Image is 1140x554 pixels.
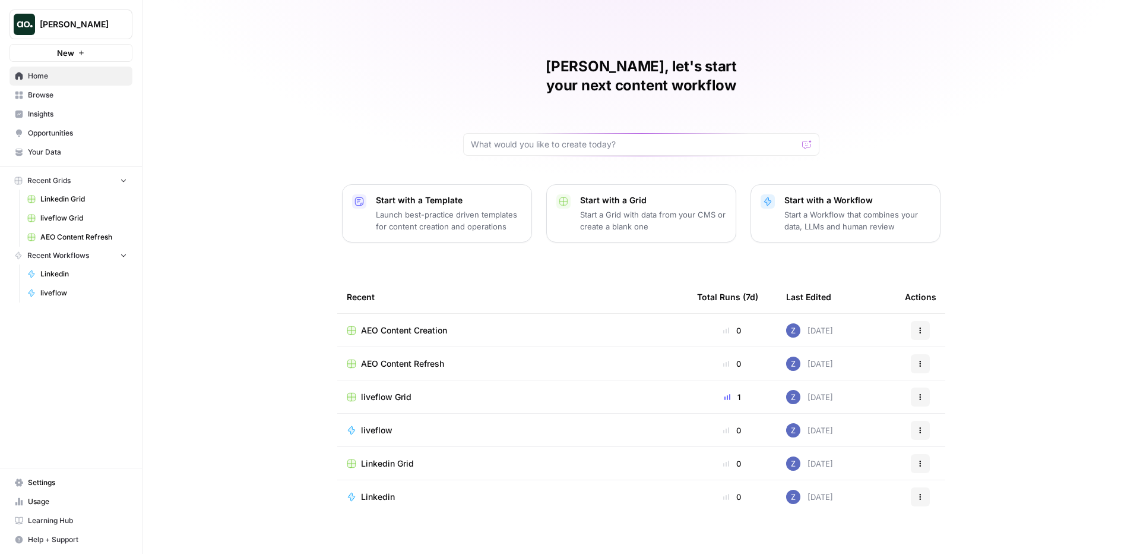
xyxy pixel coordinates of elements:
img: if0rly7j6ey0lzdmkp6rmyzsebv0 [786,423,800,437]
div: [DATE] [786,323,833,338]
a: liveflow Grid [347,391,678,403]
span: Insights [28,109,127,119]
a: Learning Hub [9,511,132,530]
span: liveflow Grid [361,391,411,403]
p: Start with a Grid [580,194,726,206]
div: Actions [905,281,936,313]
span: liveflow [361,424,392,436]
button: Start with a TemplateLaunch best-practice driven templates for content creation and operations [342,184,532,243]
input: What would you like to create today? [471,138,797,150]
a: liveflow [347,424,678,436]
button: Recent Grids [9,172,132,190]
button: Start with a GridStart a Grid with data from your CMS or create a blank one [546,184,736,243]
a: AEO Content Creation [347,325,678,336]
h1: [PERSON_NAME], let's start your next content workflow [463,57,819,95]
button: Workspace: Zoe Jessup [9,10,132,39]
button: Start with a WorkflowStart a Workflow that combines your data, LLMs and human review [750,184,940,243]
a: Linkedin Grid [22,190,132,209]
button: Recent Workflows [9,247,132,265]
a: AEO Content Refresh [22,228,132,247]
span: Help + Support [28,534,127,545]
img: Zoe Jessup Logo [14,14,35,35]
div: [DATE] [786,490,833,504]
a: Your Data [9,143,132,162]
a: Linkedin [22,265,132,284]
span: Linkedin [361,491,395,503]
div: 1 [697,391,767,403]
div: Total Runs (7d) [697,281,758,313]
span: Home [28,71,127,81]
div: [DATE] [786,390,833,404]
a: AEO Content Refresh [347,358,678,370]
span: Recent Workflows [27,250,89,261]
span: Linkedin [40,269,127,279]
span: liveflow Grid [40,213,127,224]
a: liveflow Grid [22,209,132,228]
p: Start a Grid with data from your CMS or create a blank one [580,209,726,232]
span: Your Data [28,147,127,158]
div: [DATE] [786,357,833,371]
img: if0rly7j6ey0lzdmkp6rmyzsebv0 [786,323,800,338]
span: Browse [28,90,127,100]
a: Usage [9,492,132,511]
div: [DATE] [786,457,833,471]
button: New [9,44,132,62]
div: 0 [697,424,767,436]
span: AEO Content Creation [361,325,447,336]
span: New [57,47,74,59]
a: Linkedin Grid [347,458,678,470]
span: Linkedin Grid [40,194,127,204]
img: if0rly7j6ey0lzdmkp6rmyzsebv0 [786,357,800,371]
span: Learning Hub [28,515,127,526]
div: Recent [347,281,678,313]
a: Settings [9,473,132,492]
p: Start a Workflow that combines your data, LLMs and human review [784,209,930,232]
a: Insights [9,105,132,124]
div: 0 [697,458,767,470]
div: 0 [697,491,767,503]
div: 0 [697,325,767,336]
img: if0rly7j6ey0lzdmkp6rmyzsebv0 [786,390,800,404]
span: Usage [28,496,127,507]
img: if0rly7j6ey0lzdmkp6rmyzsebv0 [786,457,800,471]
a: Home [9,67,132,86]
a: Opportunities [9,124,132,143]
a: Browse [9,86,132,105]
div: 0 [697,358,767,370]
p: Start with a Workflow [784,194,930,206]
a: Linkedin [347,491,678,503]
span: Opportunities [28,128,127,138]
span: Settings [28,477,127,488]
span: Linkedin Grid [361,458,414,470]
span: AEO Content Refresh [40,232,127,243]
button: Help + Support [9,530,132,549]
p: Launch best-practice driven templates for content creation and operations [376,209,522,232]
span: AEO Content Refresh [361,358,444,370]
div: Last Edited [786,281,831,313]
span: [PERSON_NAME] [40,18,112,30]
div: [DATE] [786,423,833,437]
img: if0rly7j6ey0lzdmkp6rmyzsebv0 [786,490,800,504]
span: liveflow [40,288,127,298]
span: Recent Grids [27,175,71,186]
p: Start with a Template [376,194,522,206]
a: liveflow [22,284,132,303]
